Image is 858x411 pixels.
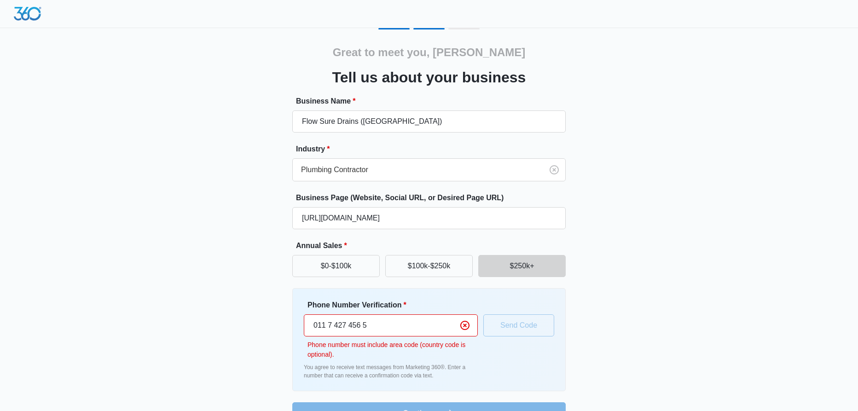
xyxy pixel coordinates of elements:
[307,340,478,359] p: Phone number must include area code (country code is optional).
[296,192,569,203] label: Business Page (Website, Social URL, or Desired Page URL)
[296,96,569,107] label: Business Name
[333,44,526,61] h2: Great to meet you, [PERSON_NAME]
[478,255,566,277] button: $250k+
[458,318,472,333] button: Clear
[304,314,478,336] input: Ex. +1-555-555-5555
[296,240,569,251] label: Annual Sales
[292,110,566,133] input: e.g. Jane's Plumbing
[292,207,566,229] input: e.g. janesplumbing.com
[332,66,526,88] h3: Tell us about your business
[385,255,473,277] button: $100k-$250k
[296,144,569,155] label: Industry
[304,363,478,380] p: You agree to receive text messages from Marketing 360®. Enter a number that can receive a confirm...
[307,300,481,311] label: Phone Number Verification
[547,162,562,177] button: Clear
[292,255,380,277] button: $0-$100k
